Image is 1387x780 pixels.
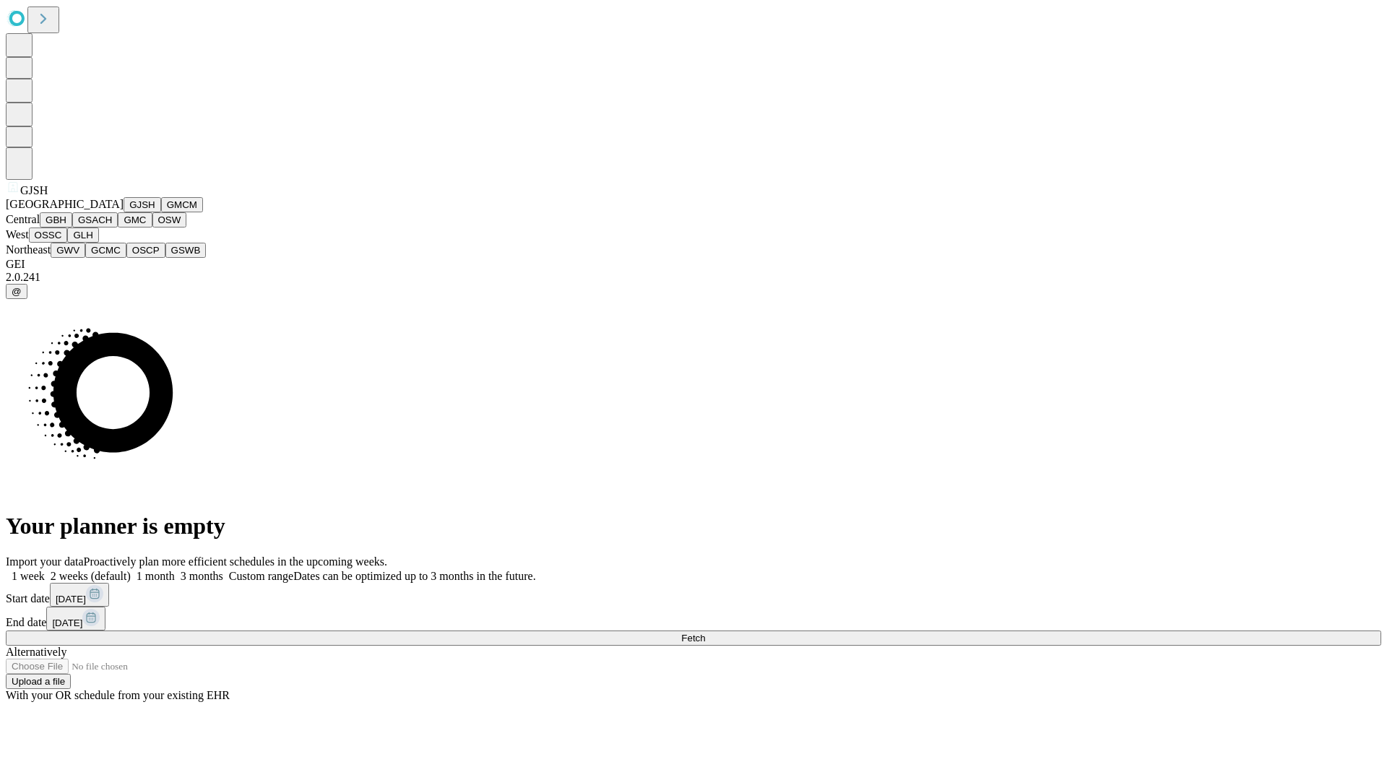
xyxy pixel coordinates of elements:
[84,555,387,568] span: Proactively plan more efficient schedules in the upcoming weeks.
[40,212,72,227] button: GBH
[165,243,207,258] button: GSWB
[6,213,40,225] span: Central
[6,555,84,568] span: Import your data
[12,286,22,297] span: @
[46,607,105,630] button: [DATE]
[6,674,71,689] button: Upload a file
[6,689,230,701] span: With your OR schedule from your existing EHR
[85,243,126,258] button: GCMC
[6,583,1381,607] div: Start date
[181,570,223,582] span: 3 months
[6,258,1381,271] div: GEI
[6,646,66,658] span: Alternatively
[20,184,48,196] span: GJSH
[56,594,86,604] span: [DATE]
[29,227,68,243] button: OSSC
[51,570,131,582] span: 2 weeks (default)
[6,284,27,299] button: @
[681,633,705,643] span: Fetch
[126,243,165,258] button: OSCP
[6,198,124,210] span: [GEOGRAPHIC_DATA]
[152,212,187,227] button: OSW
[6,630,1381,646] button: Fetch
[6,243,51,256] span: Northeast
[50,583,109,607] button: [DATE]
[6,607,1381,630] div: End date
[52,617,82,628] span: [DATE]
[293,570,535,582] span: Dates can be optimized up to 3 months in the future.
[118,212,152,227] button: GMC
[12,570,45,582] span: 1 week
[6,513,1381,539] h1: Your planner is empty
[51,243,85,258] button: GWV
[72,212,118,227] button: GSACH
[229,570,293,582] span: Custom range
[137,570,175,582] span: 1 month
[161,197,203,212] button: GMCM
[124,197,161,212] button: GJSH
[6,228,29,240] span: West
[67,227,98,243] button: GLH
[6,271,1381,284] div: 2.0.241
